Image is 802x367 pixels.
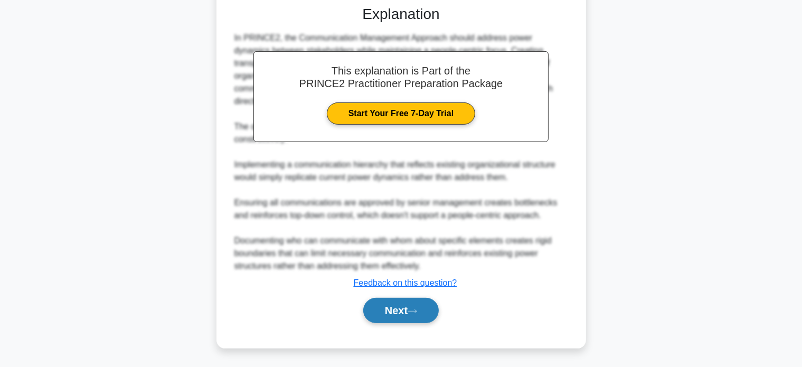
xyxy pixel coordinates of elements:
[363,298,439,323] button: Next
[234,32,568,272] div: In PRINCE2, the Communication Management Approach should address power dynamics between stakehold...
[354,278,457,287] a: Feedback on this question?
[237,5,566,23] h3: Explanation
[327,102,475,125] a: Start Your Free 7-Day Trial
